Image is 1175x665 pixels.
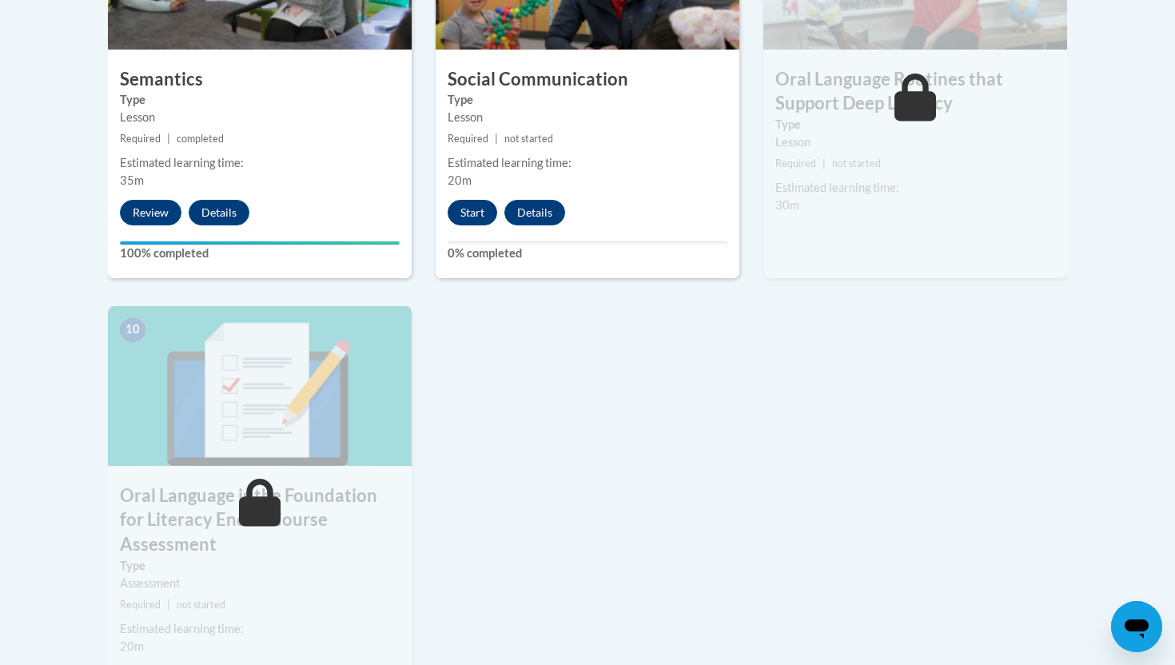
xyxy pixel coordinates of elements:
[108,484,412,557] h3: Oral Language is the Foundation for Literacy End of Course Assessment
[1111,601,1162,652] iframe: Button to launch messaging window
[108,67,412,92] h3: Semantics
[120,133,161,145] span: Required
[448,245,727,262] label: 0% completed
[120,639,144,653] span: 20m
[448,133,488,145] span: Required
[120,245,400,262] label: 100% completed
[120,109,400,126] div: Lesson
[448,109,727,126] div: Lesson
[436,67,739,92] h3: Social Communication
[448,154,727,172] div: Estimated learning time:
[120,200,181,225] button: Review
[120,575,400,592] div: Assessment
[120,241,400,245] div: Your progress
[775,133,1055,151] div: Lesson
[167,133,170,145] span: |
[775,116,1055,133] label: Type
[120,318,145,342] span: 10
[763,67,1067,117] h3: Oral Language Routines that Support Deep Literacy
[120,91,400,109] label: Type
[775,157,816,169] span: Required
[504,200,565,225] button: Details
[120,620,400,638] div: Estimated learning time:
[189,200,249,225] button: Details
[167,599,170,611] span: |
[495,133,498,145] span: |
[448,91,727,109] label: Type
[448,200,497,225] button: Start
[120,154,400,172] div: Estimated learning time:
[775,179,1055,197] div: Estimated learning time:
[448,173,472,187] span: 20m
[177,599,225,611] span: not started
[832,157,881,169] span: not started
[108,306,412,466] img: Course Image
[822,157,826,169] span: |
[120,599,161,611] span: Required
[120,173,144,187] span: 35m
[775,198,799,212] span: 30m
[120,557,400,575] label: Type
[504,133,553,145] span: not started
[177,133,224,145] span: completed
